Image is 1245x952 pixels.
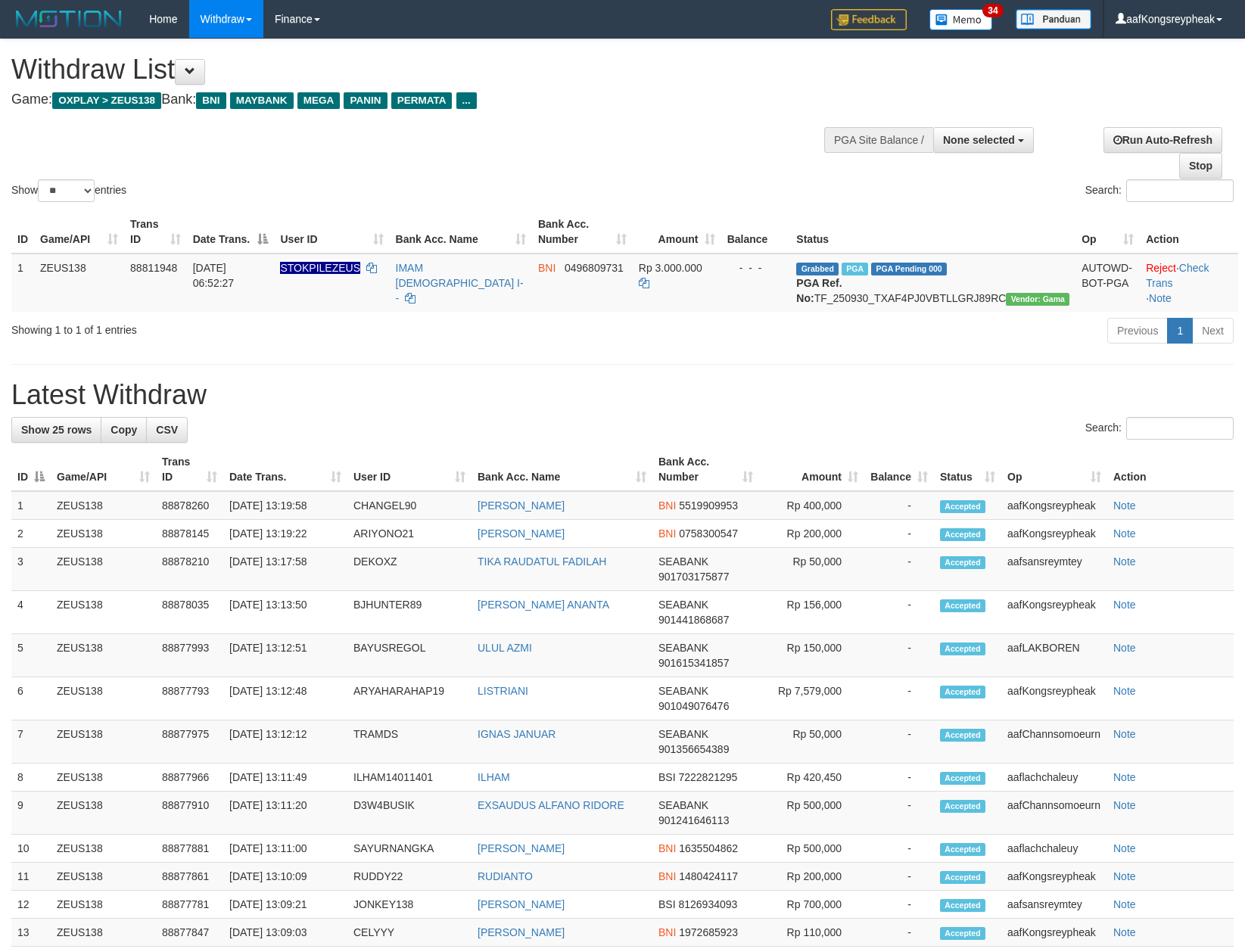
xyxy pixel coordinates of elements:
td: RUDDY22 [347,863,472,891]
td: Rp 400,000 [759,491,864,520]
a: Note [1113,926,1136,938]
th: Bank Acc. Name: activate to sort column ascending [472,448,652,491]
td: ARYAHARAHAP19 [347,677,472,720]
span: Vendor URL: https://trx31.1velocity.biz [1006,293,1069,306]
td: Rp 110,000 [759,919,864,947]
td: aafChannsomoeurn [1001,720,1107,764]
th: Balance [721,210,791,254]
span: BNI [538,262,556,274]
td: CHANGEL90 [347,491,472,520]
td: ZEUS138 [51,835,156,863]
span: Copy 5519909953 to clipboard [679,499,738,512]
span: OXPLAY > ZEUS138 [52,92,161,109]
th: ID [11,210,34,254]
td: aafKongsreypheak [1001,591,1107,634]
td: Rp 50,000 [759,720,864,764]
td: [DATE] 13:12:48 [223,677,347,720]
td: ZEUS138 [51,720,156,764]
span: SEABANK [658,642,708,654]
td: aafKongsreypheak [1001,919,1107,947]
label: Search: [1085,417,1234,440]
td: 7 [11,720,51,764]
h4: Game: Bank: [11,92,815,107]
span: [DATE] 06:52:27 [193,262,235,289]
a: EXSAUDUS ALFANO RIDORE [478,799,624,811]
td: 13 [11,919,51,947]
a: Note [1113,527,1136,540]
td: - [864,591,934,634]
span: 34 [982,4,1003,17]
a: Next [1192,318,1234,344]
th: Amount: activate to sort column ascending [759,448,864,491]
td: Rp 420,450 [759,764,864,792]
span: Copy 901441868687 to clipboard [658,614,729,626]
span: Show 25 rows [21,424,92,436]
td: ILHAM14011401 [347,764,472,792]
td: ZEUS138 [51,863,156,891]
span: CSV [156,424,178,436]
td: 1 [11,491,51,520]
td: ZEUS138 [51,591,156,634]
td: aaflachchaleuy [1001,835,1107,863]
span: Accepted [940,843,985,856]
a: Note [1113,870,1136,882]
a: Note [1113,599,1136,611]
span: Copy 8126934093 to clipboard [678,898,737,910]
span: BNI [658,870,676,882]
span: SEABANK [658,555,708,568]
td: [DATE] 13:19:58 [223,491,347,520]
a: TIKA RAUDATUL FADILAH [478,555,606,568]
span: SEABANK [658,799,708,811]
th: ID: activate to sort column descending [11,448,51,491]
b: PGA Ref. No: [796,277,842,304]
td: 11 [11,863,51,891]
span: Accepted [940,899,985,912]
span: SEABANK [658,599,708,611]
th: Status: activate to sort column ascending [934,448,1001,491]
label: Search: [1085,179,1234,202]
th: Balance: activate to sort column ascending [864,448,934,491]
a: Note [1149,292,1172,304]
a: Note [1113,799,1136,811]
a: Run Auto-Refresh [1103,127,1222,153]
td: 88877975 [156,720,223,764]
td: 6 [11,677,51,720]
td: [DATE] 13:17:58 [223,548,347,591]
td: aafKongsreypheak [1001,520,1107,548]
td: ARIYONO21 [347,520,472,548]
td: - [864,548,934,591]
a: LISTRIANI [478,685,528,697]
span: SEABANK [658,728,708,740]
td: BAYUSREGOL [347,634,472,677]
h1: Withdraw List [11,54,815,85]
th: Bank Acc. Number: activate to sort column ascending [652,448,759,491]
span: Copy 1480424117 to clipboard [679,870,738,882]
a: [PERSON_NAME] [478,499,565,512]
td: - [864,891,934,919]
span: MEGA [297,92,341,109]
a: Note [1113,771,1136,783]
input: Search: [1126,417,1234,440]
span: SEABANK [658,685,708,697]
span: Copy 901049076476 to clipboard [658,700,729,712]
td: 88877966 [156,764,223,792]
th: Date Trans.: activate to sort column descending [187,210,275,254]
th: Amount: activate to sort column ascending [633,210,721,254]
td: JONKEY138 [347,891,472,919]
a: Note [1113,842,1136,854]
th: Bank Acc. Number: activate to sort column ascending [532,210,633,254]
td: 9 [11,792,51,835]
td: Rp 500,000 [759,792,864,835]
th: Action [1107,448,1234,491]
td: 88877910 [156,792,223,835]
td: aafKongsreypheak [1001,491,1107,520]
td: 88877881 [156,835,223,863]
img: Feedback.jpg [831,9,907,30]
span: BNI [658,499,676,512]
span: BSI [658,771,676,783]
a: Previous [1107,318,1168,344]
a: Show 25 rows [11,417,101,443]
th: Op: activate to sort column ascending [1001,448,1107,491]
span: BNI [196,92,226,109]
a: [PERSON_NAME] [478,842,565,854]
